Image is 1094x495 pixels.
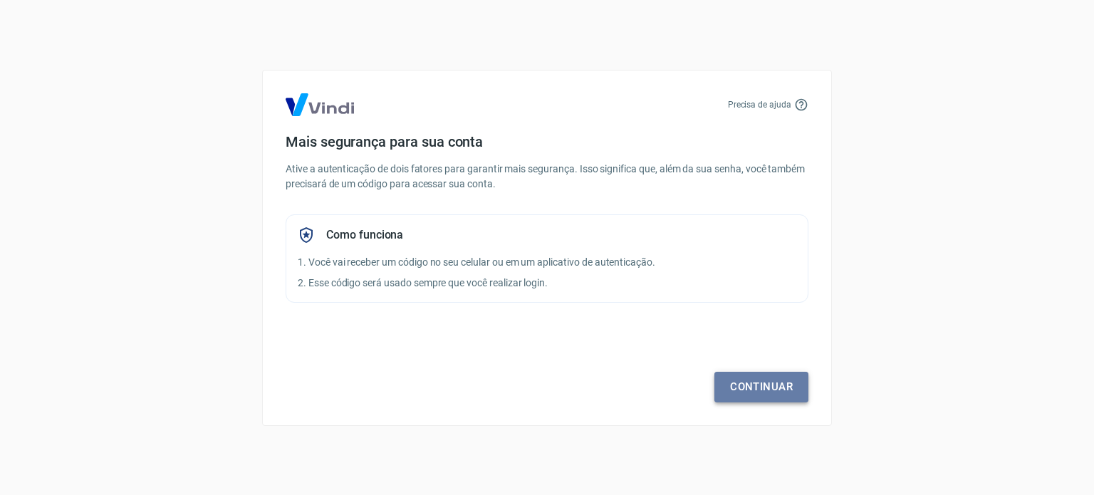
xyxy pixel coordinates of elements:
[298,255,796,270] p: 1. Você vai receber um código no seu celular ou em um aplicativo de autenticação.
[298,276,796,291] p: 2. Esse código será usado sempre que você realizar login.
[714,372,808,402] a: Continuar
[728,98,791,111] p: Precisa de ajuda
[286,133,808,150] h4: Mais segurança para sua conta
[326,228,403,242] h5: Como funciona
[286,93,354,116] img: Logo Vind
[286,162,808,192] p: Ative a autenticação de dois fatores para garantir mais segurança. Isso significa que, além da su...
